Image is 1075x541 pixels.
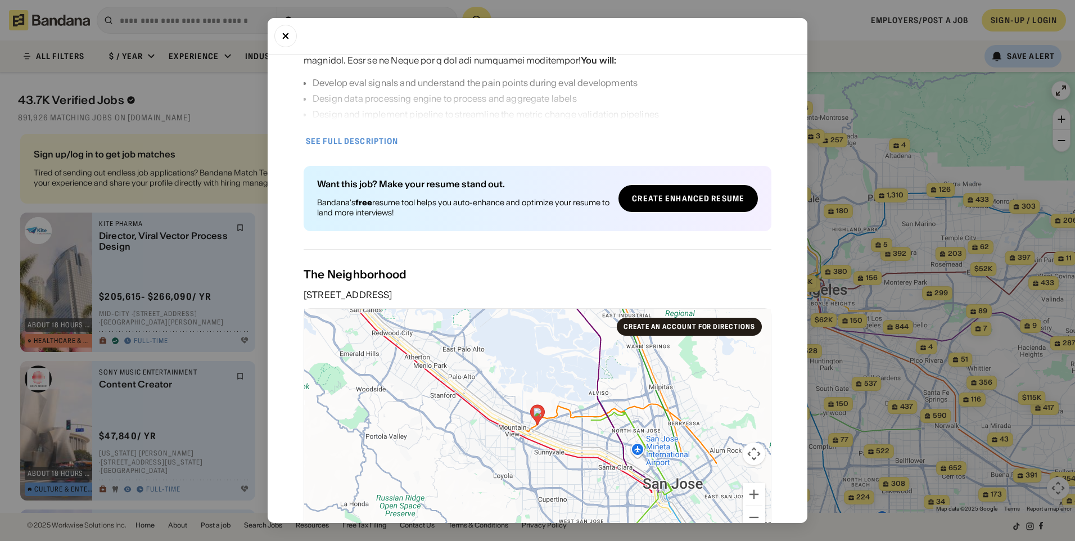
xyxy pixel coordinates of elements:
div: Create an account for directions [624,323,755,330]
div: Design data processing engine to process and aggregate labels [313,92,659,105]
button: Zoom out [743,506,765,529]
div: [STREET_ADDRESS] [304,290,771,299]
div: Develop eval signals and understand the pain points during eval developments [313,76,659,89]
div: Create Enhanced Resume [632,195,744,202]
b: free [355,197,372,208]
div: See full description [306,137,398,145]
div: Bandana's resume tool helps you auto-enhance and optimize your resume to land more interviews! [317,197,609,218]
button: Close [274,25,297,47]
div: You will: [581,55,616,66]
div: Want this job? Make your resume stand out. [317,179,609,188]
button: Zoom in [743,483,765,506]
button: Map camera controls [743,443,765,465]
div: The Neighborhood [304,268,771,281]
div: Design and implement pipeline to streamline the metric change validation pipelines [313,107,659,121]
